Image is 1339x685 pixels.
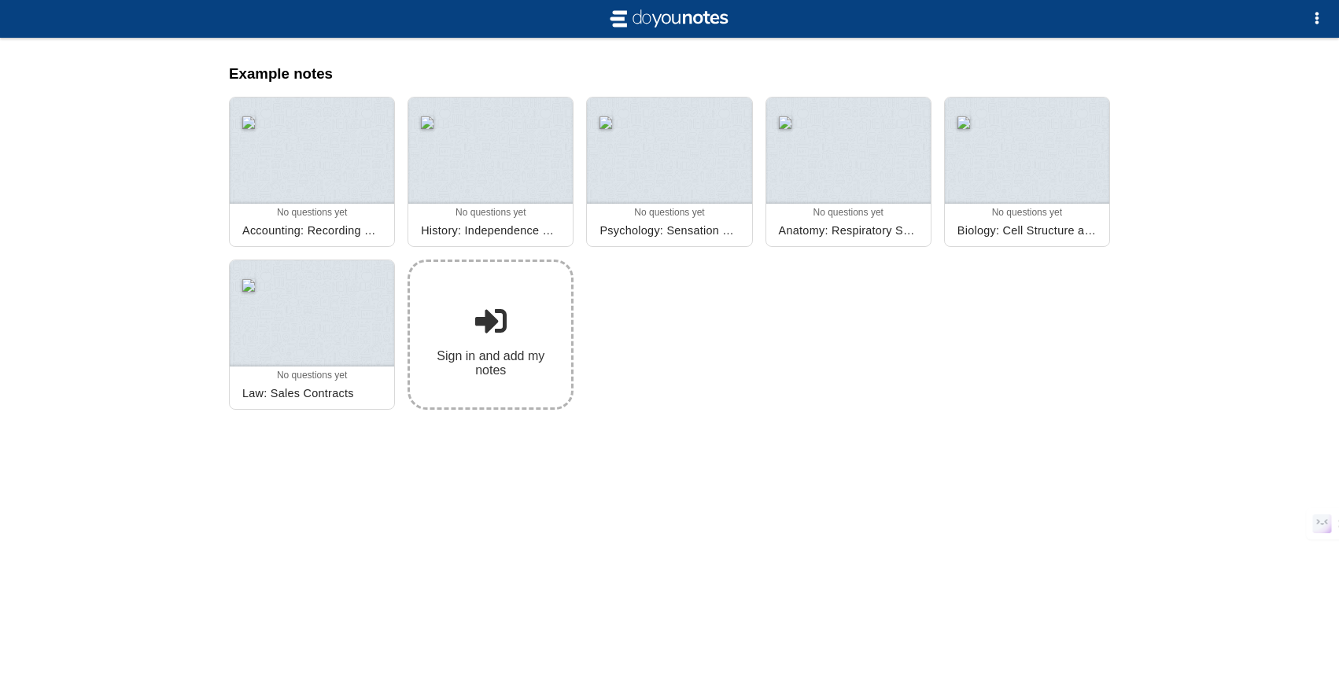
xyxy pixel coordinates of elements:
span: No questions yet [277,207,347,218]
a: No questions yetAccounting: Recording Transactions [229,97,395,247]
div: Anatomy: Respiratory System [773,218,924,243]
div: Law: Sales Contracts [236,381,388,406]
span: No questions yet [634,207,704,218]
span: Sign in and add my notes [422,349,559,377]
span: No questions yet [277,370,347,381]
a: Sign in and add my notes [408,260,574,410]
a: No questions yetPsychology: Sensation and Perception [586,97,752,247]
div: Accounting: Recording Transactions [236,218,388,243]
img: svg+xml;base64,CiAgICAgIDxzdmcgdmlld0JveD0iLTIgLTIgMjAgNCIgeG1sbnM9Imh0dHA6Ly93d3cudzMub3JnLzIwMD... [607,6,732,31]
div: Psychology: Sensation and Perception [593,218,745,243]
div: History: Independence War of America [415,218,566,243]
a: No questions yetHistory: Independence War of America [408,97,574,247]
a: No questions yetBiology: Cell Structure and Function [944,97,1110,247]
span: No questions yet [813,207,883,218]
a: No questions yetLaw: Sales Contracts [229,260,395,410]
span: No questions yet [456,207,526,218]
div: Biology: Cell Structure and Function [951,218,1103,243]
button: Options [1301,3,1333,35]
h3: Example notes [229,65,1110,83]
a: No questions yetAnatomy: Respiratory System [765,97,931,247]
span: No questions yet [992,207,1062,218]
